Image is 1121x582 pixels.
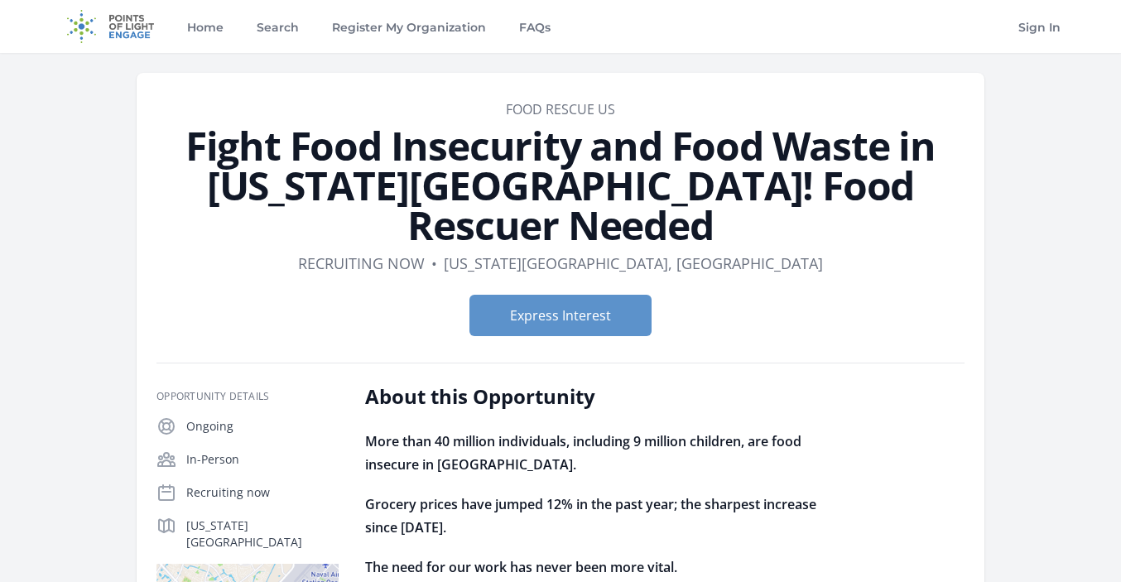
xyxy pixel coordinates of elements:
div: • [431,252,437,275]
h1: Fight Food Insecurity and Food Waste in [US_STATE][GEOGRAPHIC_DATA]! Food Rescuer Needed [156,126,965,245]
p: In-Person [186,451,339,468]
strong: The need for our work has never been more vital. [365,558,677,576]
p: Recruiting now [186,484,339,501]
h3: Opportunity Details [156,390,339,403]
a: Food Rescue US [506,100,615,118]
dd: Recruiting now [298,252,425,275]
strong: Grocery prices have jumped 12% in the past year; the sharpest increase since [DATE]. [365,495,816,536]
p: Ongoing [186,418,339,435]
dd: [US_STATE][GEOGRAPHIC_DATA], [GEOGRAPHIC_DATA] [444,252,823,275]
h2: About this Opportunity [365,383,849,410]
strong: More than 40 million individuals, including 9 million children, are food insecure in [GEOGRAPHIC_... [365,432,801,474]
p: [US_STATE][GEOGRAPHIC_DATA] [186,517,339,551]
button: Express Interest [469,295,652,336]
